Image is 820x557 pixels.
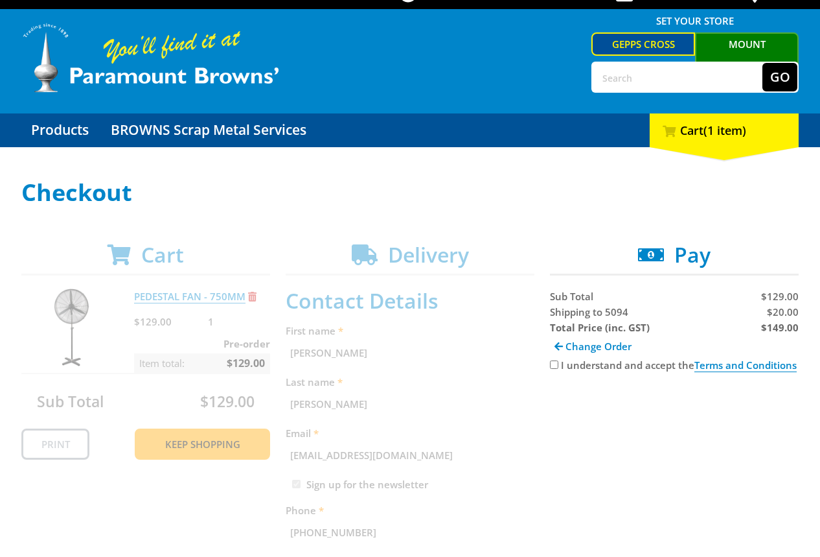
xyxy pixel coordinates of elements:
[550,305,628,318] span: Shipping to 5094
[550,335,636,357] a: Change Order
[21,180,799,206] h1: Checkout
[761,321,799,334] strong: $149.00
[101,113,316,147] a: Go to the BROWNS Scrap Metal Services page
[650,113,799,147] div: Cart
[561,359,797,372] label: I understand and accept the
[703,123,746,138] span: (1 item)
[550,321,650,334] strong: Total Price (inc. GST)
[767,305,799,318] span: $20.00
[591,10,799,31] span: Set your store
[762,63,797,91] button: Go
[761,290,799,303] span: $129.00
[21,22,280,94] img: Paramount Browns'
[565,340,632,353] span: Change Order
[695,32,799,77] a: Mount [PERSON_NAME]
[694,359,797,372] a: Terms and Conditions
[550,361,558,369] input: Please accept the terms and conditions.
[550,290,593,303] span: Sub Total
[593,63,762,91] input: Search
[674,241,711,268] span: Pay
[591,32,695,56] a: Gepps Cross
[21,113,98,147] a: Go to the Products page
